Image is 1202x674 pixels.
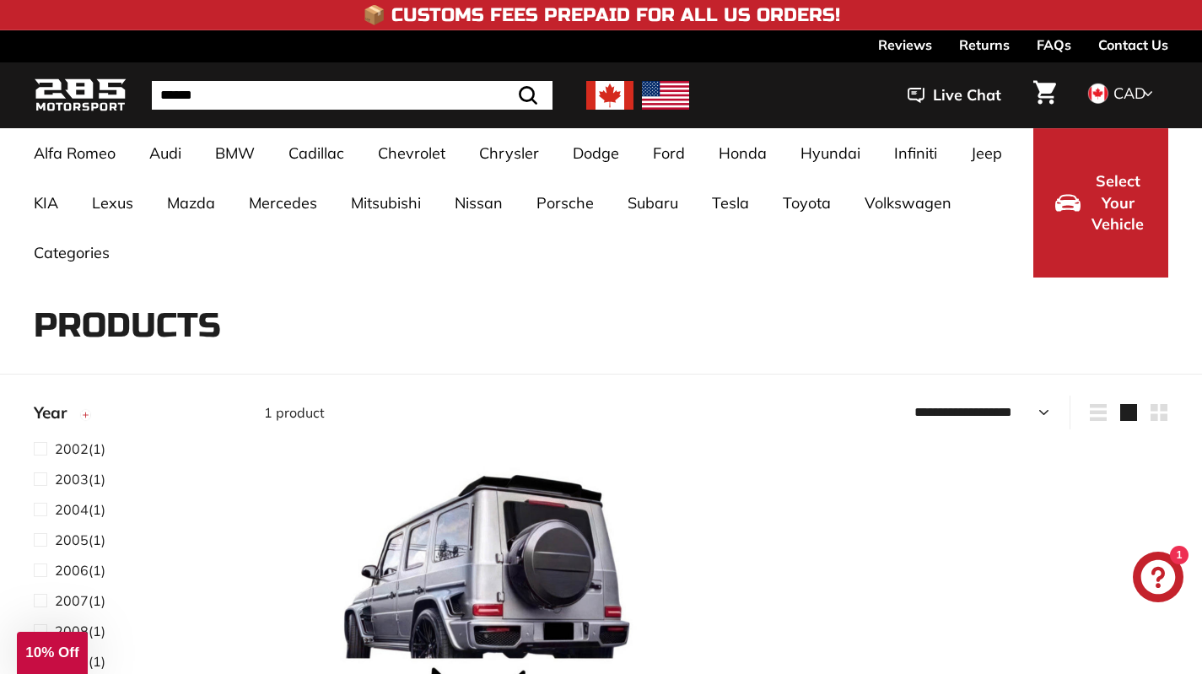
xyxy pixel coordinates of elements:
[1089,170,1146,235] span: Select Your Vehicle
[150,178,232,228] a: Mazda
[1037,30,1071,59] a: FAQs
[1098,30,1168,59] a: Contact Us
[878,30,932,59] a: Reviews
[886,74,1023,116] button: Live Chat
[636,128,702,178] a: Ford
[272,128,361,178] a: Cadillac
[55,439,105,459] span: (1)
[34,76,127,116] img: Logo_285_Motorsport_areodynamics_components
[17,128,132,178] a: Alfa Romeo
[438,178,520,228] a: Nissan
[152,81,552,110] input: Search
[363,5,840,25] h4: 📦 Customs Fees Prepaid for All US Orders!
[55,562,89,579] span: 2006
[55,440,89,457] span: 2002
[34,396,237,438] button: Year
[1023,67,1066,124] a: Cart
[462,128,556,178] a: Chrysler
[55,590,105,611] span: (1)
[1128,552,1189,607] inbox-online-store-chat: Shopify online store chat
[34,401,79,425] span: Year
[17,228,127,278] a: Categories
[55,623,89,639] span: 2008
[264,402,716,423] div: 1 product
[55,471,89,488] span: 2003
[198,128,272,178] a: BMW
[695,178,766,228] a: Tesla
[1113,84,1145,103] span: CAD
[55,531,89,548] span: 2005
[556,128,636,178] a: Dodge
[520,178,611,228] a: Porsche
[766,178,848,228] a: Toyota
[25,644,78,661] span: 10% Off
[132,128,198,178] a: Audi
[361,128,462,178] a: Chevrolet
[232,178,334,228] a: Mercedes
[34,307,1168,344] h1: Products
[611,178,695,228] a: Subaru
[784,128,877,178] a: Hyundai
[55,530,105,550] span: (1)
[954,128,1019,178] a: Jeep
[17,632,88,674] div: 10% Off
[55,592,89,609] span: 2007
[959,30,1010,59] a: Returns
[877,128,954,178] a: Infiniti
[17,178,75,228] a: KIA
[702,128,784,178] a: Honda
[75,178,150,228] a: Lexus
[55,469,105,489] span: (1)
[55,501,89,518] span: 2004
[55,621,105,641] span: (1)
[848,178,968,228] a: Volkswagen
[933,84,1001,106] span: Live Chat
[55,560,105,580] span: (1)
[1033,128,1168,278] button: Select Your Vehicle
[55,499,105,520] span: (1)
[334,178,438,228] a: Mitsubishi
